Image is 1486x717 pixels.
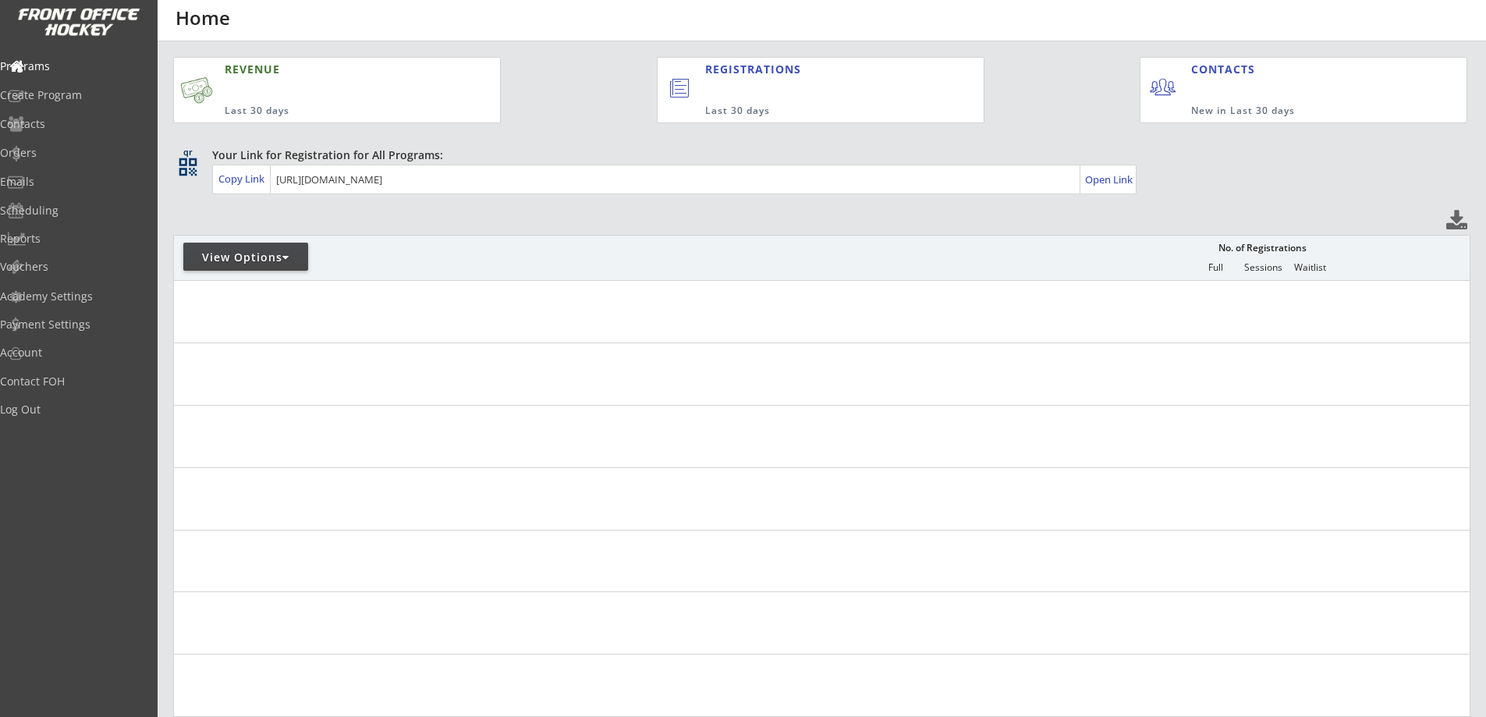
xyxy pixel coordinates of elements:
[225,105,426,118] div: Last 30 days
[1085,173,1134,186] div: Open Link
[176,155,200,179] button: qr_code
[705,62,913,77] div: REGISTRATIONS
[212,147,1422,163] div: Your Link for Registration for All Programs:
[1085,169,1134,190] a: Open Link
[1191,62,1262,77] div: CONTACTS
[1191,105,1394,118] div: New in Last 30 days
[1214,243,1310,254] div: No. of Registrations
[178,147,197,158] div: qr
[218,172,268,186] div: Copy Link
[225,62,426,77] div: REVENUE
[183,250,308,265] div: View Options
[1192,262,1239,273] div: Full
[1240,262,1286,273] div: Sessions
[1286,262,1333,273] div: Waitlist
[705,105,921,118] div: Last 30 days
